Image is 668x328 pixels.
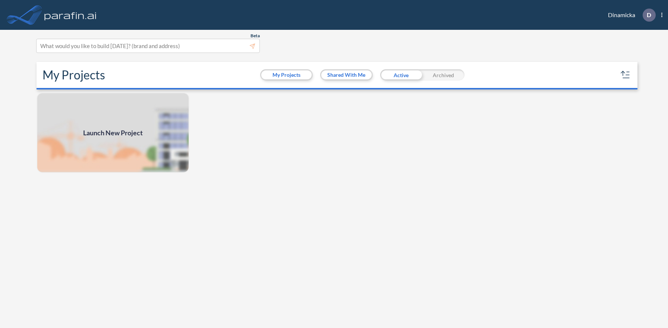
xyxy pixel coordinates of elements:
img: add [37,92,189,173]
button: My Projects [261,70,312,79]
p: D [647,12,651,18]
button: Shared With Me [321,70,372,79]
a: Launch New Project [37,92,189,173]
img: logo [43,7,98,22]
span: Beta [250,33,260,39]
button: sort [620,69,631,81]
span: Launch New Project [83,128,143,138]
div: Archived [422,69,464,81]
div: Active [380,69,422,81]
div: Dinamicka [597,9,662,22]
h2: My Projects [42,68,105,82]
